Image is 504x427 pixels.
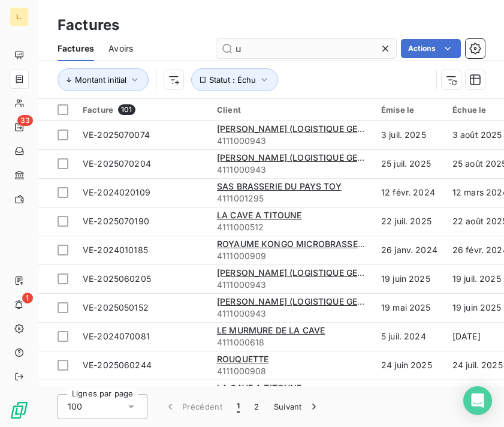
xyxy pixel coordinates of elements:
span: 4111000943 [217,308,367,320]
span: 4111000512 [217,221,367,233]
span: VE-2024070081 [83,331,150,341]
span: VE-2024020109 [83,187,150,197]
span: 4111000908 [217,365,367,377]
button: 1 [230,394,247,419]
span: 4111000943 [217,279,367,291]
span: LA CAVE A TITOUNE [217,210,302,220]
td: 25 juil. 2025 [374,149,445,178]
span: Montant initial [75,75,126,85]
h3: Factures [58,14,119,36]
span: [PERSON_NAME] (LOGISTIQUE GESTION SERVICE) [217,267,425,278]
input: Rechercher [216,39,396,58]
td: 3 juil. 2025 [374,121,445,149]
td: 17 juil. 2025 [374,380,445,408]
span: VE-2025070190 [83,216,149,226]
td: 19 mai 2025 [374,293,445,322]
span: [PERSON_NAME] (LOGISTIQUE GESTION SERVICE) [217,124,425,134]
span: VE-2025050152 [83,302,149,312]
span: LE MURMURE DE LA CAVE [217,325,325,335]
span: 4111000618 [217,336,367,348]
span: VE-2025070074 [83,130,150,140]
td: 22 juil. 2025 [374,207,445,236]
span: VE-2025060244 [83,360,152,370]
div: Émise le [381,105,438,115]
span: Facture [83,105,113,115]
img: Logo LeanPay [10,401,29,420]
span: 4111000909 [217,250,367,262]
div: Client [217,105,367,115]
span: VE-2025070204 [83,158,151,169]
a: 33 [10,118,28,137]
span: 101 [118,104,135,115]
button: Actions [401,39,461,58]
span: Statut : Échu [209,75,256,85]
td: 24 juin 2025 [374,351,445,380]
td: 5 juil. 2024 [374,322,445,351]
button: Suivant [267,394,327,419]
span: 1 [237,401,240,413]
span: 100 [68,401,82,413]
span: 1 [22,293,33,303]
span: ROYAUME KONGO MICROBRASSERIE [217,239,370,249]
td: 19 juin 2025 [374,264,445,293]
span: SAS BRASSERIE DU PAYS TOY [217,181,342,191]
span: [PERSON_NAME] (LOGISTIQUE GESTION SERVICE) [217,296,425,306]
span: VE-2024010185 [83,245,148,255]
td: 12 févr. 2024 [374,178,445,207]
span: Avoirs [108,43,133,55]
button: Statut : Échu [191,68,278,91]
span: [PERSON_NAME] (LOGISTIQUE GESTION SERVICE) [217,152,425,163]
td: 26 janv. 2024 [374,236,445,264]
span: 4111000943 [217,135,367,147]
button: Précédent [157,394,230,419]
button: 2 [247,394,266,419]
div: L. [10,7,29,26]
span: Factures [58,43,94,55]
span: LA CAVE A TITOUNE [217,383,302,393]
span: VE-2025060205 [83,273,151,284]
button: Montant initial [58,68,149,91]
span: 4111001295 [217,193,367,205]
span: 4111000943 [217,164,367,176]
span: 33 [17,115,33,126]
div: Open Intercom Messenger [463,386,492,415]
span: ROUQUETTE [217,354,268,364]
